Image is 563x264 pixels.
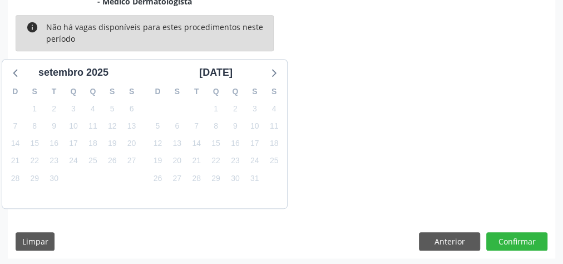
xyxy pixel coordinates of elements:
[46,136,62,151] span: terça-feira, 16 de setembro de 2025
[247,153,263,169] span: sexta-feira, 24 de outubro de 2025
[247,101,263,116] span: sexta-feira, 3 de outubro de 2025
[208,119,224,134] span: quarta-feira, 8 de outubro de 2025
[189,136,204,151] span: terça-feira, 14 de outubro de 2025
[6,83,25,100] div: D
[266,136,282,151] span: sábado, 18 de outubro de 2025
[169,153,185,169] span: segunda-feira, 20 de outubro de 2025
[105,101,120,116] span: sexta-feira, 5 de setembro de 2025
[46,21,264,45] div: Não há vagas disponíveis para estes procedimentos neste período
[124,136,140,151] span: sábado, 20 de setembro de 2025
[46,101,62,116] span: terça-feira, 2 de setembro de 2025
[66,153,81,169] span: quarta-feira, 24 de setembro de 2025
[169,136,185,151] span: segunda-feira, 13 de outubro de 2025
[46,119,62,134] span: terça-feira, 9 de setembro de 2025
[189,153,204,169] span: terça-feira, 21 de outubro de 2025
[150,119,165,134] span: domingo, 5 de outubro de 2025
[85,119,101,134] span: quinta-feira, 11 de setembro de 2025
[195,65,237,80] div: [DATE]
[228,136,243,151] span: quinta-feira, 16 de outubro de 2025
[27,119,42,134] span: segunda-feira, 8 de setembro de 2025
[247,119,263,134] span: sexta-feira, 10 de outubro de 2025
[66,119,81,134] span: quarta-feira, 10 de setembro de 2025
[66,136,81,151] span: quarta-feira, 17 de setembro de 2025
[27,153,42,169] span: segunda-feira, 22 de setembro de 2025
[34,65,113,80] div: setembro 2025
[25,83,45,100] div: S
[27,101,42,116] span: segunda-feira, 1 de setembro de 2025
[46,170,62,186] span: terça-feira, 30 de setembro de 2025
[85,101,101,116] span: quinta-feira, 4 de setembro de 2025
[189,119,204,134] span: terça-feira, 7 de outubro de 2025
[105,136,120,151] span: sexta-feira, 19 de setembro de 2025
[228,170,243,186] span: quinta-feira, 30 de outubro de 2025
[85,153,101,169] span: quinta-feira, 25 de setembro de 2025
[124,101,140,116] span: sábado, 6 de setembro de 2025
[208,136,224,151] span: quarta-feira, 15 de outubro de 2025
[150,170,165,186] span: domingo, 26 de outubro de 2025
[122,83,141,100] div: S
[7,170,23,186] span: domingo, 28 de setembro de 2025
[45,83,64,100] div: T
[7,153,23,169] span: domingo, 21 de setembro de 2025
[228,101,243,116] span: quinta-feira, 2 de outubro de 2025
[148,83,167,100] div: D
[169,119,185,134] span: segunda-feira, 6 de outubro de 2025
[27,170,42,186] span: segunda-feira, 29 de setembro de 2025
[247,136,263,151] span: sexta-feira, 17 de outubro de 2025
[206,83,226,100] div: Q
[208,101,224,116] span: quarta-feira, 1 de outubro de 2025
[169,170,185,186] span: segunda-feira, 27 de outubro de 2025
[264,83,284,100] div: S
[26,21,38,45] i: info
[150,136,165,151] span: domingo, 12 de outubro de 2025
[124,119,140,134] span: sábado, 13 de setembro de 2025
[228,119,243,134] span: quinta-feira, 9 de outubro de 2025
[228,153,243,169] span: quinta-feira, 23 de outubro de 2025
[247,170,263,186] span: sexta-feira, 31 de outubro de 2025
[7,119,23,134] span: domingo, 7 de setembro de 2025
[102,83,122,100] div: S
[7,136,23,151] span: domingo, 14 de setembro de 2025
[124,153,140,169] span: sábado, 27 de setembro de 2025
[208,153,224,169] span: quarta-feira, 22 de outubro de 2025
[189,170,204,186] span: terça-feira, 28 de outubro de 2025
[208,170,224,186] span: quarta-feira, 29 de outubro de 2025
[266,153,282,169] span: sábado, 25 de outubro de 2025
[150,153,165,169] span: domingo, 19 de outubro de 2025
[486,232,547,251] button: Confirmar
[266,119,282,134] span: sábado, 11 de outubro de 2025
[105,153,120,169] span: sexta-feira, 26 de setembro de 2025
[85,136,101,151] span: quinta-feira, 18 de setembro de 2025
[245,83,264,100] div: S
[266,101,282,116] span: sábado, 4 de outubro de 2025
[66,101,81,116] span: quarta-feira, 3 de setembro de 2025
[167,83,187,100] div: S
[46,153,62,169] span: terça-feira, 23 de setembro de 2025
[105,119,120,134] span: sexta-feira, 12 de setembro de 2025
[83,83,102,100] div: Q
[225,83,245,100] div: Q
[187,83,206,100] div: T
[27,136,42,151] span: segunda-feira, 15 de setembro de 2025
[64,83,83,100] div: Q
[419,232,480,251] button: Anterior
